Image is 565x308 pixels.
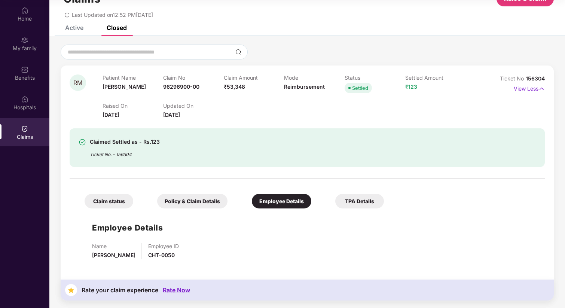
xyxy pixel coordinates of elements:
[90,146,160,158] div: Ticket No. - 156304
[103,74,163,81] p: Patient Name
[163,83,199,90] span: 96296900-00
[73,80,82,86] span: RM
[21,36,28,44] img: svg+xml;base64,PHN2ZyB3aWR0aD0iMjAiIGhlaWdodD0iMjAiIHZpZXdCb3g9IjAgMCAyMCAyMCIgZmlsbD0ibm9uZSIgeG...
[224,83,245,90] span: ₹53,348
[352,84,368,92] div: Settled
[107,24,127,31] div: Closed
[103,83,146,90] span: [PERSON_NAME]
[163,287,190,294] div: Rate Now
[252,194,311,208] div: Employee Details
[235,49,241,55] img: svg+xml;base64,PHN2ZyBpZD0iU2VhcmNoLTMyeDMyIiB4bWxucz0iaHR0cDovL3d3dy53My5vcmcvMjAwMC9zdmciIHdpZH...
[163,112,180,118] span: [DATE]
[65,284,77,296] img: svg+xml;base64,PHN2ZyB4bWxucz0iaHR0cDovL3d3dy53My5vcmcvMjAwMC9zdmciIHdpZHRoPSIzNyIgaGVpZ2h0PSIzNy...
[90,137,160,146] div: Claimed Settled as - Rs.123
[157,194,227,208] div: Policy & Claim Details
[405,83,417,90] span: ₹123
[65,24,83,31] div: Active
[345,74,405,81] p: Status
[21,66,28,73] img: svg+xml;base64,PHN2ZyBpZD0iQmVuZWZpdHMiIHhtbG5zPSJodHRwOi8vd3d3LnczLm9yZy8yMDAwL3N2ZyIgd2lkdGg9Ij...
[82,287,158,294] div: Rate your claim experience
[526,75,545,82] span: 156304
[224,74,284,81] p: Claim Amount
[85,194,133,208] div: Claim status
[163,103,224,109] p: Updated On
[21,95,28,103] img: svg+xml;base64,PHN2ZyBpZD0iSG9zcGl0YWxzIiB4bWxucz0iaHR0cDovL3d3dy53My5vcmcvMjAwMC9zdmciIHdpZHRoPS...
[284,83,325,90] span: Reimbursement
[64,12,70,18] span: redo
[514,83,545,93] p: View Less
[79,138,86,146] img: svg+xml;base64,PHN2ZyBpZD0iU3VjY2Vzcy0zMngzMiIgeG1sbnM9Imh0dHA6Ly93d3cudzMub3JnLzIwMDAvc3ZnIiB3aW...
[21,125,28,132] img: svg+xml;base64,PHN2ZyBpZD0iQ2xhaW0iIHhtbG5zPSJodHRwOi8vd3d3LnczLm9yZy8yMDAwL3N2ZyIgd2lkdGg9IjIwIi...
[284,74,345,81] p: Mode
[72,12,153,18] span: Last Updated on 12:52 PM[DATE]
[148,243,179,249] p: Employee ID
[335,194,384,208] div: TPA Details
[103,112,119,118] span: [DATE]
[92,243,135,249] p: Name
[103,103,163,109] p: Raised On
[92,252,135,258] span: [PERSON_NAME]
[405,74,466,81] p: Settled Amount
[538,85,545,93] img: svg+xml;base64,PHN2ZyB4bWxucz0iaHR0cDovL3d3dy53My5vcmcvMjAwMC9zdmciIHdpZHRoPSIxNyIgaGVpZ2h0PSIxNy...
[163,74,224,81] p: Claim No
[92,222,163,234] h1: Employee Details
[21,7,28,14] img: svg+xml;base64,PHN2ZyBpZD0iSG9tZSIgeG1sbnM9Imh0dHA6Ly93d3cudzMub3JnLzIwMDAvc3ZnIiB3aWR0aD0iMjAiIG...
[500,75,526,82] span: Ticket No
[148,252,175,258] span: CHT-0050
